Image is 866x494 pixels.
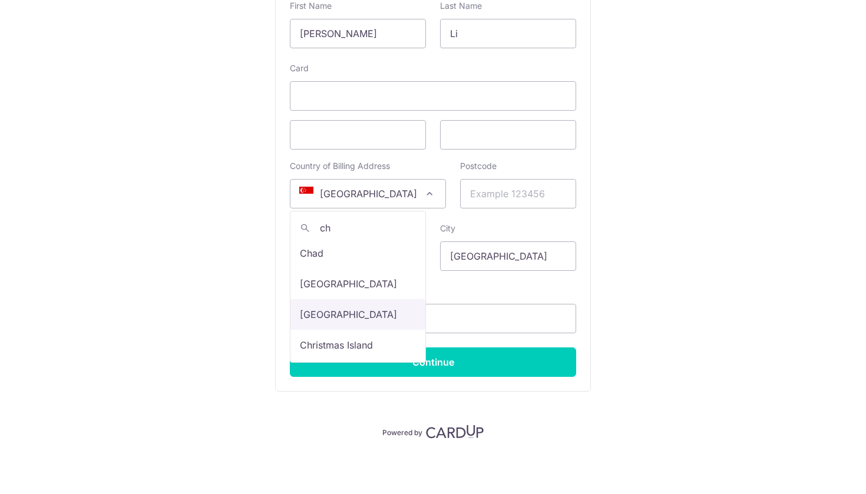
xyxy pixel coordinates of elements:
[300,128,416,142] iframe: Secure card expiration date input frame
[290,179,446,208] span: Singapore
[460,179,576,208] input: Example 123456
[290,299,425,330] li: [GEOGRAPHIC_DATA]
[300,89,566,103] iframe: Secure card number input frame
[290,347,576,377] input: Continue
[290,330,425,360] li: Christmas Island
[460,160,497,172] label: Postcode
[426,425,484,439] img: CardUp
[450,128,566,142] iframe: Secure card security code input frame
[290,238,425,268] li: Chad
[440,223,455,234] label: City
[290,180,445,208] span: Singapore
[290,268,425,299] li: [GEOGRAPHIC_DATA]
[290,62,309,74] label: Card
[290,160,390,172] label: Country of Billing Address
[382,426,422,437] p: Powered by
